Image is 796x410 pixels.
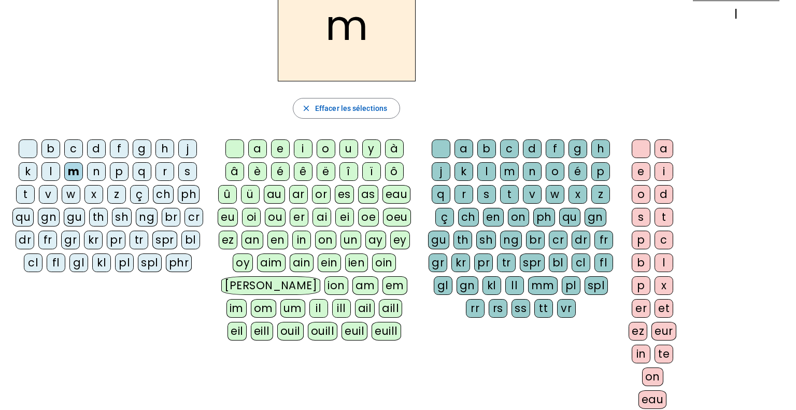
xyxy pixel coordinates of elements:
[47,253,65,272] div: fl
[115,253,134,272] div: pl
[655,345,673,363] div: te
[594,253,613,272] div: fl
[562,276,580,295] div: pl
[474,253,493,272] div: pr
[251,322,273,341] div: eill
[505,276,524,295] div: ll
[594,231,613,249] div: fr
[372,253,396,272] div: oin
[693,8,779,21] div: l
[432,185,450,204] div: q
[358,208,379,227] div: oe
[84,231,103,249] div: kr
[572,253,590,272] div: cl
[84,185,103,204] div: x
[638,390,667,409] div: eau
[508,208,529,227] div: on
[152,231,177,249] div: spr
[655,231,673,249] div: c
[385,162,404,181] div: ô
[572,231,590,249] div: dr
[294,139,312,158] div: i
[38,208,60,227] div: gn
[500,231,522,249] div: ng
[632,208,650,227] div: s
[267,231,288,249] div: en
[38,231,57,249] div: fr
[218,185,237,204] div: û
[315,231,336,249] div: on
[218,208,238,227] div: eu
[317,139,335,158] div: o
[178,162,197,181] div: s
[153,185,174,204] div: ch
[385,139,404,158] div: à
[302,104,311,113] mat-icon: close
[112,208,132,227] div: sh
[257,253,286,272] div: aim
[559,208,580,227] div: qu
[429,253,447,272] div: gr
[557,299,576,318] div: vr
[523,185,542,204] div: v
[87,139,106,158] div: d
[155,139,174,158] div: h
[16,231,34,249] div: dr
[317,162,335,181] div: ë
[293,98,400,119] button: Effacer les sélections
[520,253,545,272] div: spr
[290,208,308,227] div: er
[178,185,200,204] div: ph
[435,208,454,227] div: ç
[130,185,149,204] div: ç
[184,208,203,227] div: cr
[632,185,650,204] div: o
[454,185,473,204] div: r
[228,322,247,341] div: eil
[290,253,314,272] div: ain
[528,276,558,295] div: mm
[233,253,253,272] div: oy
[251,299,276,318] div: om
[477,139,496,158] div: b
[511,299,530,318] div: ss
[64,139,83,158] div: c
[345,253,368,272] div: ien
[64,162,83,181] div: m
[292,231,311,249] div: in
[642,367,663,386] div: on
[383,208,411,227] div: oeu
[181,231,200,249] div: bl
[546,185,564,204] div: w
[19,162,37,181] div: k
[591,162,610,181] div: p
[39,185,58,204] div: v
[92,253,111,272] div: kl
[500,139,519,158] div: c
[352,276,378,295] div: am
[280,299,305,318] div: um
[362,162,381,181] div: ï
[655,208,673,227] div: t
[309,299,328,318] div: il
[432,162,450,181] div: j
[241,185,260,204] div: ü
[324,276,348,295] div: ion
[477,185,496,204] div: s
[87,162,106,181] div: n
[64,208,85,227] div: gu
[107,231,125,249] div: pr
[477,162,496,181] div: l
[41,162,60,181] div: l
[332,299,351,318] div: ill
[294,162,312,181] div: ê
[107,185,126,204] div: z
[454,139,473,158] div: a
[335,185,354,204] div: es
[655,162,673,181] div: i
[489,299,507,318] div: rs
[483,208,504,227] div: en
[453,231,472,249] div: th
[89,208,108,227] div: th
[221,276,320,295] div: [PERSON_NAME]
